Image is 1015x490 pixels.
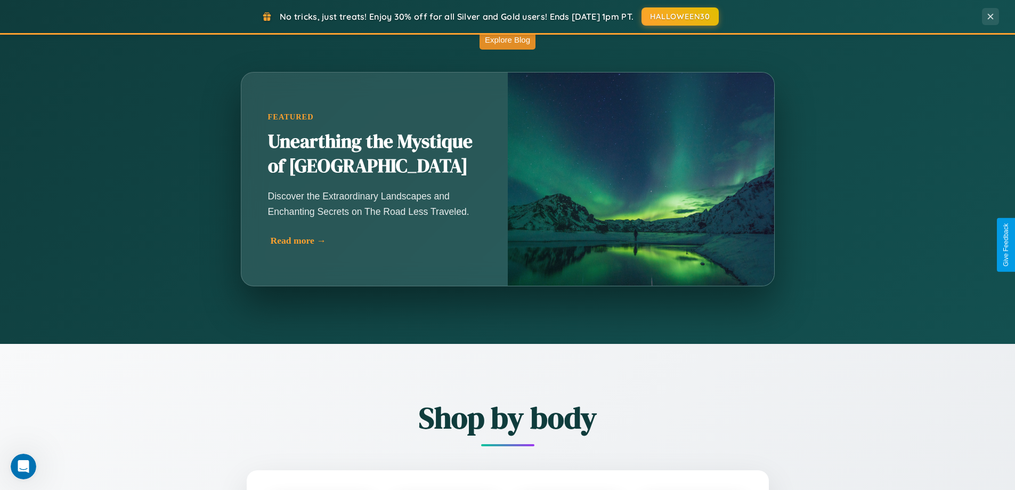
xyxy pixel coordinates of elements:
[280,11,634,22] span: No tricks, just treats! Enjoy 30% off for all Silver and Gold users! Ends [DATE] 1pm PT.
[480,30,535,50] button: Explore Blog
[1002,223,1010,267] div: Give Feedback
[271,235,484,246] div: Read more →
[642,7,719,26] button: HALLOWEEN30
[268,130,481,179] h2: Unearthing the Mystique of [GEOGRAPHIC_DATA]
[11,454,36,479] iframe: Intercom live chat
[268,189,481,219] p: Discover the Extraordinary Landscapes and Enchanting Secrets on The Road Less Traveled.
[268,113,481,122] div: Featured
[188,397,827,438] h2: Shop by body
